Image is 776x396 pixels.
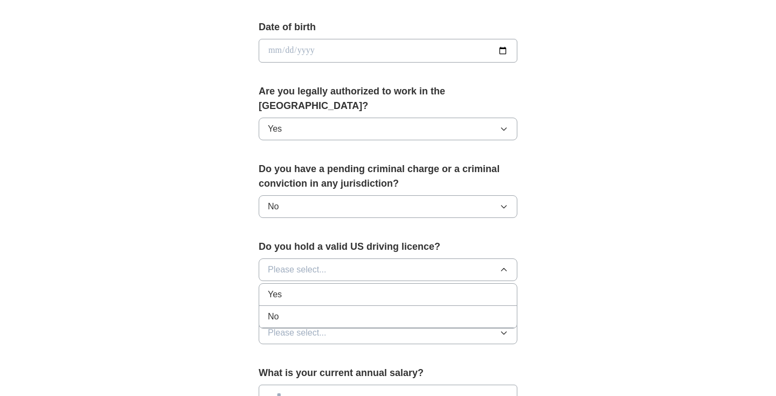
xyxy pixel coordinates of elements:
label: What is your current annual salary? [259,366,517,380]
label: Do you hold a valid US driving licence? [259,240,517,254]
label: Date of birth [259,20,517,35]
span: Yes [268,288,282,301]
span: Please select... [268,326,327,339]
span: No [268,310,279,323]
span: Yes [268,122,282,135]
button: No [259,195,517,218]
button: Yes [259,118,517,140]
label: Are you legally authorized to work in the [GEOGRAPHIC_DATA]? [259,84,517,113]
span: Please select... [268,263,327,276]
span: No [268,200,279,213]
label: Do you have a pending criminal charge or a criminal conviction in any jurisdiction? [259,162,517,191]
button: Please select... [259,322,517,344]
button: Please select... [259,258,517,281]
